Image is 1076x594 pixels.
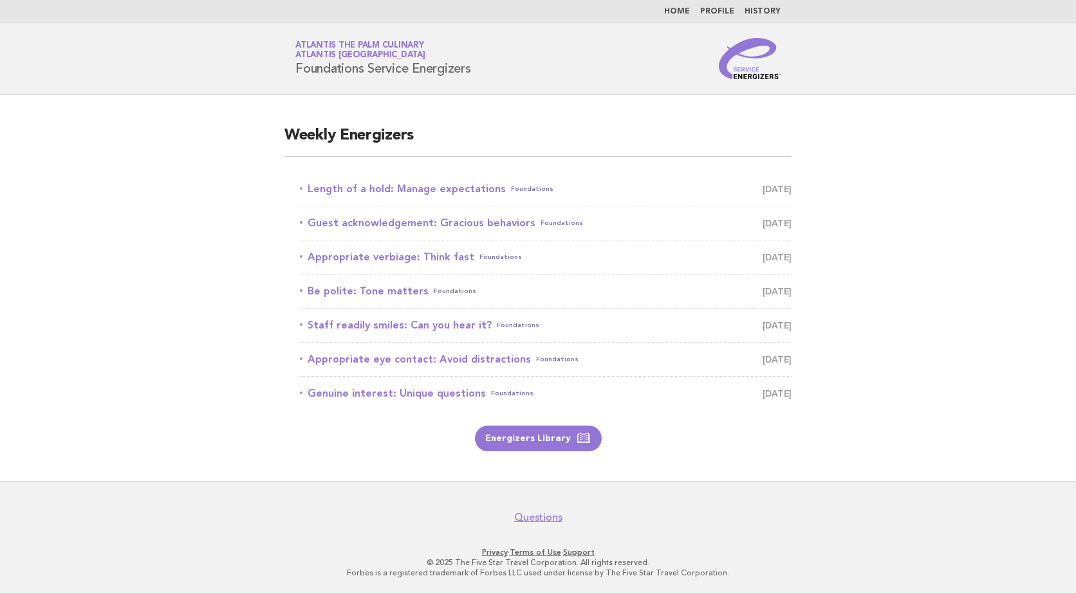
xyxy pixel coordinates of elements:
[763,214,792,232] span: [DATE]
[745,8,781,15] a: History
[536,350,579,368] span: Foundations
[511,180,553,198] span: Foundations
[300,384,792,402] a: Genuine interest: Unique questionsFoundations [DATE]
[300,214,792,232] a: Guest acknowledgement: Gracious behaviorsFoundations [DATE]
[144,568,932,578] p: Forbes is a registered trademark of Forbes LLC used under license by The Five Star Travel Corpora...
[300,248,792,266] a: Appropriate verbiage: Think fastFoundations [DATE]
[763,384,792,402] span: [DATE]
[144,547,932,557] p: · ·
[300,180,792,198] a: Length of a hold: Manage expectationsFoundations [DATE]
[763,282,792,300] span: [DATE]
[144,557,932,568] p: © 2025 The Five Star Travel Corporation. All rights reserved.
[284,125,792,157] h2: Weekly Energizers
[510,548,561,557] a: Terms of Use
[434,282,476,300] span: Foundations
[664,8,690,15] a: Home
[700,8,734,15] a: Profile
[514,511,562,524] a: Questions
[300,350,792,368] a: Appropriate eye contact: Avoid distractionsFoundations [DATE]
[482,548,508,557] a: Privacy
[719,38,781,79] img: Service Energizers
[295,42,471,75] h1: Foundations Service Energizers
[763,180,792,198] span: [DATE]
[479,248,522,266] span: Foundations
[763,350,792,368] span: [DATE]
[491,384,533,402] span: Foundations
[541,214,583,232] span: Foundations
[295,51,425,60] span: Atlantis [GEOGRAPHIC_DATA]
[763,248,792,266] span: [DATE]
[300,282,792,300] a: Be polite: Tone mattersFoundations [DATE]
[295,41,425,59] a: Atlantis The Palm CulinaryAtlantis [GEOGRAPHIC_DATA]
[497,316,539,334] span: Foundations
[563,548,595,557] a: Support
[475,426,602,451] a: Energizers Library
[300,316,792,334] a: Staff readily smiles: Can you hear it?Foundations [DATE]
[763,316,792,334] span: [DATE]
